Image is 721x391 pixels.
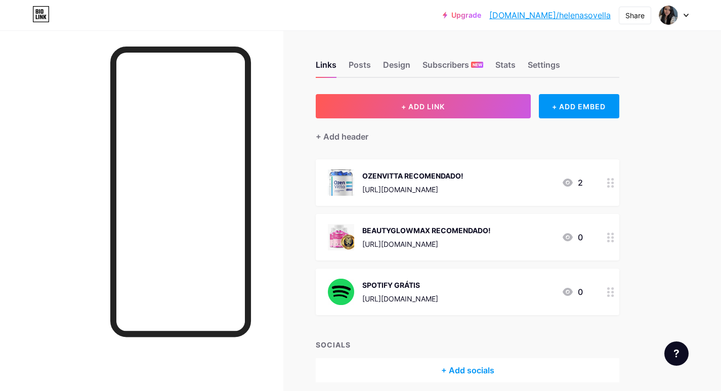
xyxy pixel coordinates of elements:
img: BEAUTYGLOWMAX RECOMENDADO! [328,224,354,250]
div: Share [625,10,645,21]
div: 0 [562,286,583,298]
div: Posts [349,59,371,77]
div: BEAUTYGLOWMAX RECOMENDADO! [362,225,491,236]
div: SOCIALS [316,339,619,350]
div: Design [383,59,410,77]
div: Stats [495,59,516,77]
div: 2 [562,177,583,189]
div: OZENVITTA RECOMENDADO! [362,170,463,181]
span: NEW [473,62,482,68]
button: + ADD LINK [316,94,531,118]
a: Upgrade [443,11,481,19]
div: Links [316,59,336,77]
div: [URL][DOMAIN_NAME] [362,239,491,249]
div: + ADD EMBED [539,94,619,118]
div: 0 [562,231,583,243]
div: Subscribers [422,59,483,77]
a: [DOMAIN_NAME]/helenasovella [489,9,611,21]
img: SPOTIFY GRÁTIS [328,279,354,305]
img: helenasovella [659,6,678,25]
div: + Add socials [316,358,619,382]
div: + Add header [316,131,368,143]
div: Settings [528,59,560,77]
div: SPOTIFY GRÁTIS [362,280,438,290]
div: [URL][DOMAIN_NAME] [362,293,438,304]
div: [URL][DOMAIN_NAME] [362,184,463,195]
span: + ADD LINK [401,102,445,111]
img: OZENVITTA RECOMENDADO! [328,169,354,196]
